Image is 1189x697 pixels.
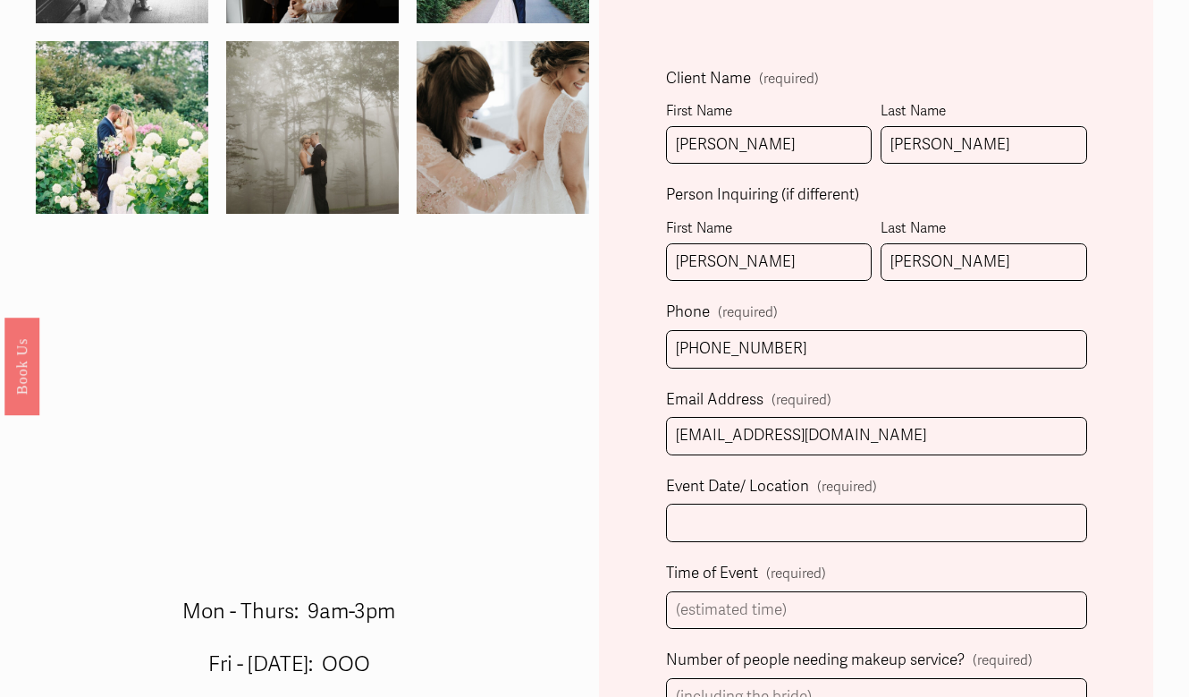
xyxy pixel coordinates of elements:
span: (required) [759,72,819,86]
span: Email Address [666,387,763,414]
input: (estimated time) [666,591,1087,630]
div: First Name [666,99,872,126]
div: Last Name [881,99,1086,126]
span: (required) [718,306,778,319]
img: 14305484_1259623107382072_1992716122685880553_o.jpg [36,13,208,242]
span: (required) [772,388,831,413]
span: Time of Event [666,560,758,588]
span: (required) [766,562,826,587]
span: Number of people needing makeup service? [666,647,965,675]
div: First Name [666,217,872,243]
span: Client Name [666,65,751,93]
a: Book Us [4,317,39,414]
span: (required) [817,475,877,500]
span: Person Inquiring (if different) [666,182,859,209]
img: ASW-178.jpg [374,41,633,214]
span: Fri - [DATE]: OOO [208,651,370,677]
span: (required) [973,649,1033,674]
img: a&b-249.jpg [183,41,442,214]
span: Mon - Thurs: 9am-3pm [182,599,395,625]
div: Last Name [881,217,1086,243]
span: Phone [666,299,710,327]
span: Event Date/ Location [666,473,809,501]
